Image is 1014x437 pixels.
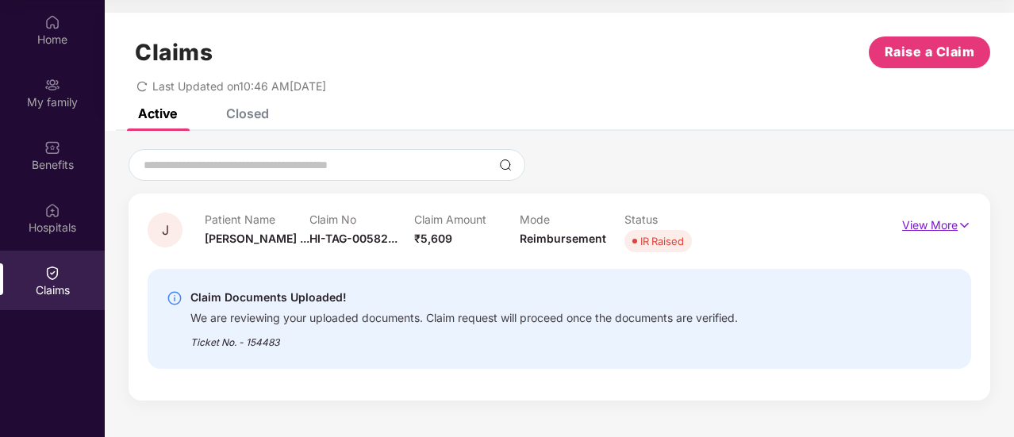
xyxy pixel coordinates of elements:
div: Active [138,105,177,121]
span: J [162,224,169,237]
img: svg+xml;base64,PHN2ZyBpZD0iU2VhcmNoLTMyeDMyIiB4bWxucz0iaHR0cDovL3d3dy53My5vcmcvMjAwMC9zdmciIHdpZH... [499,159,512,171]
span: [PERSON_NAME] ... [205,232,309,245]
span: redo [136,79,148,93]
button: Raise a Claim [869,36,990,68]
span: HI-TAG-00582... [309,232,398,245]
h1: Claims [135,39,213,66]
div: Ticket No. - 154483 [190,325,738,350]
span: Last Updated on 10:46 AM[DATE] [152,79,326,93]
img: svg+xml;base64,PHN2ZyBpZD0iQmVuZWZpdHMiIHhtbG5zPSJodHRwOi8vd3d3LnczLm9yZy8yMDAwL3N2ZyIgd2lkdGg9Ij... [44,140,60,155]
img: svg+xml;base64,PHN2ZyBpZD0iSW5mby0yMHgyMCIgeG1sbnM9Imh0dHA6Ly93d3cudzMub3JnLzIwMDAvc3ZnIiB3aWR0aD... [167,290,182,306]
img: svg+xml;base64,PHN2ZyBpZD0iSG9tZSIgeG1sbnM9Imh0dHA6Ly93d3cudzMub3JnLzIwMDAvc3ZnIiB3aWR0aD0iMjAiIG... [44,14,60,30]
div: Claim Documents Uploaded! [190,288,738,307]
div: Closed [226,105,269,121]
span: Reimbursement [520,232,606,245]
p: Mode [520,213,624,226]
p: View More [902,213,971,234]
span: ₹5,609 [414,232,452,245]
span: Raise a Claim [885,42,975,62]
p: Patient Name [205,213,309,226]
img: svg+xml;base64,PHN2ZyB3aWR0aD0iMjAiIGhlaWdodD0iMjAiIHZpZXdCb3g9IjAgMCAyMCAyMCIgZmlsbD0ibm9uZSIgeG... [44,77,60,93]
div: IR Raised [640,233,684,249]
img: svg+xml;base64,PHN2ZyBpZD0iSG9zcGl0YWxzIiB4bWxucz0iaHR0cDovL3d3dy53My5vcmcvMjAwMC9zdmciIHdpZHRoPS... [44,202,60,218]
img: svg+xml;base64,PHN2ZyBpZD0iQ2xhaW0iIHhtbG5zPSJodHRwOi8vd3d3LnczLm9yZy8yMDAwL3N2ZyIgd2lkdGg9IjIwIi... [44,265,60,281]
p: Status [624,213,729,226]
div: We are reviewing your uploaded documents. Claim request will proceed once the documents are verif... [190,307,738,325]
p: Claim Amount [414,213,519,226]
img: svg+xml;base64,PHN2ZyB4bWxucz0iaHR0cDovL3d3dy53My5vcmcvMjAwMC9zdmciIHdpZHRoPSIxNyIgaGVpZ2h0PSIxNy... [958,217,971,234]
p: Claim No [309,213,414,226]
